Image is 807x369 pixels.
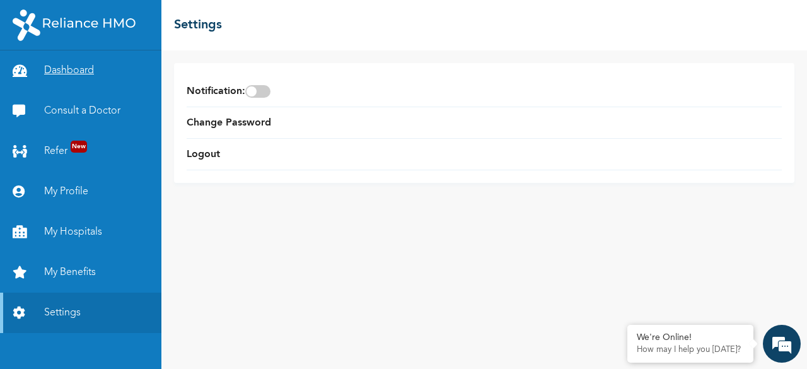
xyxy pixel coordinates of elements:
a: Logout [187,147,220,162]
div: Chat with us now [84,71,231,87]
p: How may I help you today? [637,345,744,355]
div: FAQs [124,305,241,344]
a: Change Password [187,115,271,131]
img: RelianceHMO's Logo [13,9,136,41]
span: Conversation [6,327,124,336]
div: Navigation go back [14,69,33,88]
h2: Settings [174,16,222,35]
span: Notification : [187,84,270,99]
span: We're online! [73,117,174,245]
img: d_794563401_company_1708531726252_794563401 [42,63,70,95]
span: New [71,141,87,153]
textarea: Type your message and hit 'Enter' [6,261,240,305]
div: Minimize live chat window [207,6,237,37]
div: We're Online! [637,332,744,343]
